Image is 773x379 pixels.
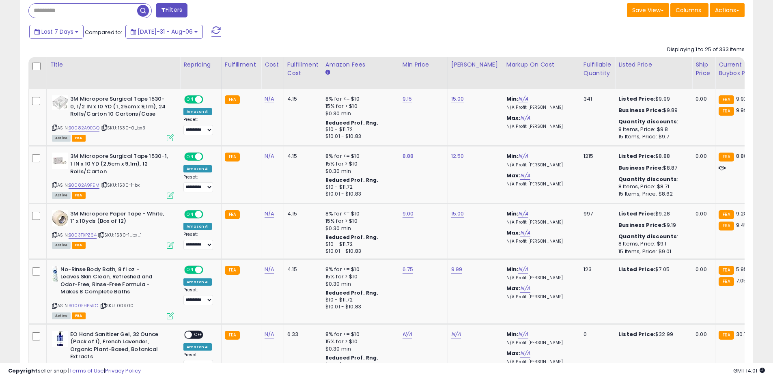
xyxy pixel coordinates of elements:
a: 8.88 [403,152,414,160]
span: 9.45 [736,221,748,229]
small: FBA [719,153,734,162]
span: FBA [72,242,86,249]
b: Min: [506,152,519,160]
div: $10.01 - $10.83 [325,191,393,198]
small: Amazon Fees. [325,69,330,76]
span: 7.05 [736,277,747,284]
a: N/A [518,210,528,218]
b: Quantity discounts [618,118,677,125]
div: ASIN: [52,95,174,140]
div: 997 [584,210,609,217]
div: Fulfillment Cost [287,60,319,78]
span: 9.28 [736,210,747,217]
div: $0.30 min [325,168,393,175]
a: B003TXPZ64 [69,232,97,239]
div: 8% for <= $10 [325,153,393,160]
div: : [618,233,686,240]
b: Reduced Prof. Rng. [325,234,379,241]
b: Reduced Prof. Rng. [325,289,379,296]
div: seller snap | | [8,367,141,375]
a: N/A [520,284,530,293]
div: Amazon AI [183,223,212,230]
div: Amazon AI [183,108,212,115]
span: OFF [202,96,215,103]
div: 0.00 [695,266,709,273]
div: 341 [584,95,609,103]
b: Business Price: [618,221,663,229]
div: 15% for > $10 [325,160,393,168]
b: Max: [506,172,521,179]
a: N/A [518,152,528,160]
div: 15% for > $10 [325,217,393,225]
div: 6.33 [287,331,316,338]
b: Listed Price: [618,152,655,160]
div: Preset: [183,117,215,135]
p: N/A Profit [PERSON_NAME] [506,220,574,225]
a: N/A [265,95,274,103]
b: Listed Price: [618,330,655,338]
a: N/A [520,349,530,357]
span: Columns [676,6,701,14]
div: 8% for <= $10 [325,95,393,103]
b: Max: [506,114,521,122]
span: All listings currently available for purchase on Amazon [52,242,71,249]
div: Fulfillable Quantity [584,60,612,78]
div: 15% for > $10 [325,338,393,345]
a: N/A [265,152,274,160]
a: B0082A9FEM [69,182,99,189]
div: 8 Items, Price: $9.1 [618,240,686,248]
a: N/A [518,330,528,338]
span: ON [185,153,195,160]
div: 15% for > $10 [325,103,393,110]
span: 5.95 [736,265,747,273]
span: 9.99 [736,106,747,114]
span: Compared to: [85,28,122,36]
a: N/A [520,229,530,237]
span: ON [185,211,195,217]
b: Max: [506,229,521,237]
a: 12.50 [451,152,464,160]
div: ASIN: [52,153,174,198]
span: OFF [192,331,205,338]
b: Min: [506,210,519,217]
p: N/A Profit [PERSON_NAME] [506,294,574,300]
a: N/A [265,330,274,338]
b: Reduced Prof. Rng. [325,354,379,361]
span: All listings currently available for purchase on Amazon [52,312,71,319]
img: 31S62IfDe4L._SL40_.jpg [52,331,68,347]
div: 4.15 [287,210,316,217]
span: [DATE]-31 - Aug-06 [138,28,193,36]
div: $32.99 [618,331,686,338]
a: 6.75 [403,265,413,273]
div: ASIN: [52,210,174,248]
a: B0082A9EGQ [69,125,99,131]
div: Preset: [183,232,215,250]
div: $8.87 [618,164,686,172]
small: FBA [225,153,240,162]
a: Privacy Policy [105,367,141,375]
span: FBA [72,192,86,199]
small: FBA [225,210,240,219]
b: Quantity discounts [618,175,677,183]
div: 15 Items, Price: $9.7 [618,133,686,140]
div: Cost [265,60,280,69]
div: $9.99 [618,95,686,103]
div: Amazon AI [183,165,212,172]
a: N/A [265,210,274,218]
a: 9.99 [451,265,463,273]
small: FBA [719,222,734,230]
small: FBA [225,95,240,104]
img: 31fB40DCnxL._SL40_.jpg [52,210,68,226]
a: N/A [520,172,530,180]
div: Listed Price [618,60,689,69]
p: N/A Profit [PERSON_NAME] [506,275,574,281]
a: N/A [518,95,528,103]
div: 4.15 [287,95,316,103]
div: Preset: [183,174,215,193]
b: 3M Micropore Paper Tape - White, 1" x 10yds (Box of 12) [70,210,169,227]
div: 4.15 [287,266,316,273]
a: 15.00 [451,210,464,218]
button: Filters [156,3,187,17]
b: Listed Price: [618,265,655,273]
div: 8 Items, Price: $9.8 [618,126,686,133]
